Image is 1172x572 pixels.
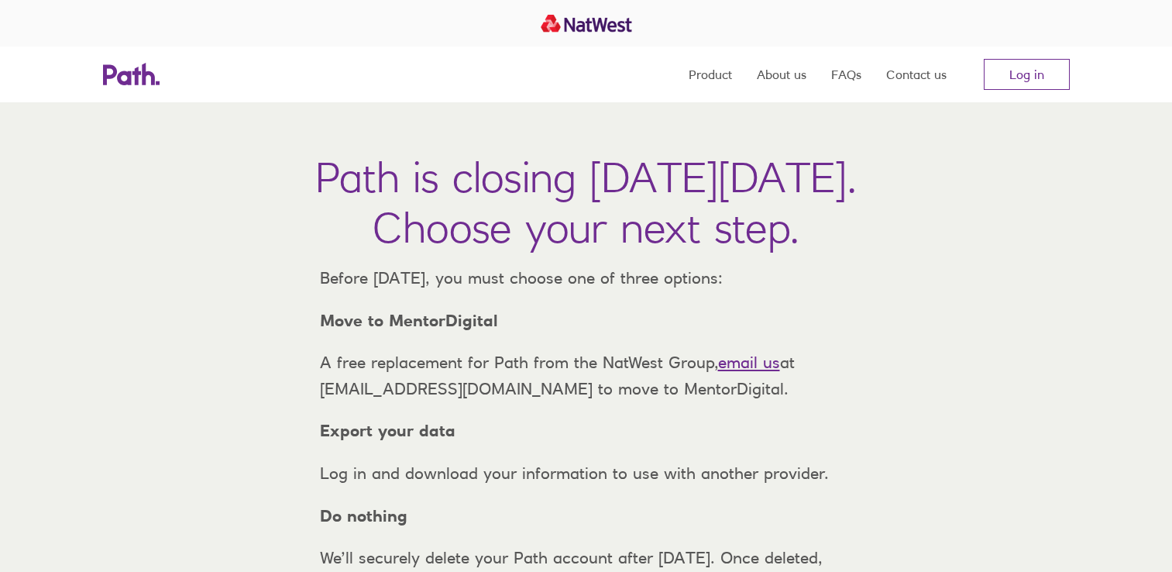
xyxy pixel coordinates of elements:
strong: Do nothing [320,506,407,525]
a: FAQs [831,47,861,102]
a: email us [718,353,780,372]
a: Product [689,47,732,102]
h1: Path is closing [DATE][DATE]. Choose your next step. [315,152,857,253]
strong: Export your data [320,421,455,440]
a: Contact us [886,47,947,102]
a: Log in [984,59,1070,90]
a: About us [757,47,806,102]
strong: Move to MentorDigital [320,311,498,330]
p: Before [DATE], you must choose one of three options: [308,265,865,291]
p: A free replacement for Path from the NatWest Group, at [EMAIL_ADDRESS][DOMAIN_NAME] to move to Me... [308,350,865,401]
p: Log in and download your information to use with another provider. [308,460,865,487]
